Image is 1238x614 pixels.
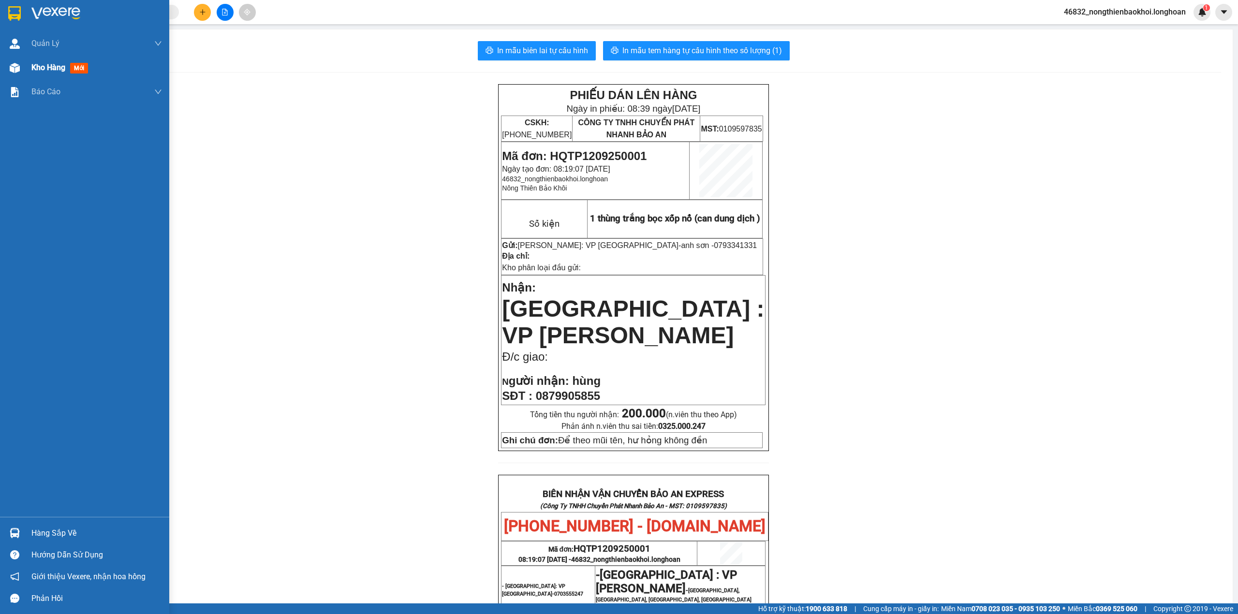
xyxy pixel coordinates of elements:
[596,587,752,611] span: [GEOGRAPHIC_DATA], [GEOGRAPHIC_DATA], [GEOGRAPHIC_DATA], [GEOGRAPHIC_DATA] -
[1184,605,1191,612] span: copyright
[1145,603,1146,614] span: |
[502,241,517,249] strong: Gửi:
[10,528,20,538] img: warehouse-icon
[31,526,162,541] div: Hàng sắp về
[1096,605,1137,613] strong: 0369 525 060
[561,422,706,431] span: Phản ánh n.viên thu sai tiền:
[536,389,600,402] span: 0879905855
[543,489,724,499] strong: BIÊN NHẬN VẬN CHUYỂN BẢO AN EXPRESS
[4,58,148,72] span: Mã đơn: HQTP1209250001
[529,219,560,229] span: Số kiện
[199,9,206,15] span: plus
[1062,607,1065,611] span: ⚪️
[4,33,74,50] span: [PHONE_NUMBER]
[572,374,601,387] span: hùng
[70,63,88,73] span: mới
[154,40,162,47] span: down
[502,184,567,192] span: Nông Thiên Bảo Khôi
[31,591,162,606] div: Phản hồi
[972,605,1060,613] strong: 0708 023 035 - 0935 103 250
[509,374,569,387] span: gười nhận:
[622,407,666,420] strong: 200.000
[31,37,59,49] span: Quản Lý
[504,517,766,535] span: [PHONE_NUMBER] - [DOMAIN_NAME]
[566,103,700,114] span: Ngày in phiếu: 08:39 ngày
[554,591,583,597] span: 0703555247
[1068,603,1137,614] span: Miền Bắc
[570,88,697,102] strong: PHIẾU DÁN LÊN HÀNG
[64,4,192,17] strong: PHIẾU DÁN LÊN HÀNG
[502,435,558,445] strong: Ghi chú đơn:
[502,149,647,162] span: Mã đơn: HQTP1209250001
[548,545,651,553] span: Mã đơn:
[863,603,939,614] span: Cung cấp máy in - giấy in:
[941,603,1060,614] span: Miền Nam
[10,572,19,581] span: notification
[502,118,572,139] span: [PHONE_NUMBER]
[502,175,608,183] span: 46832_nongthienbaokhoi.longhoan
[596,568,600,582] span: -
[714,241,757,249] span: 0793341331
[502,165,610,173] span: Ngày tạo đơn: 08:19:07 [DATE]
[1215,4,1232,21] button: caret-down
[61,19,195,29] span: Ngày in phiếu: 08:39 ngày
[525,118,549,127] strong: CSKH:
[658,422,706,431] strong: 0325.000.247
[10,63,20,73] img: warehouse-icon
[502,296,764,348] span: [GEOGRAPHIC_DATA] : VP [PERSON_NAME]
[622,410,737,419] span: (n.viên thu theo App)
[701,125,719,133] strong: MST:
[611,46,619,56] span: printer
[1198,8,1207,16] img: icon-new-feature
[502,389,532,402] strong: SĐT :
[1220,8,1228,16] span: caret-down
[672,103,701,114] span: [DATE]
[217,4,234,21] button: file-add
[478,41,596,60] button: printerIn mẫu biên lai tự cấu hình
[596,573,752,611] span: -
[1205,4,1208,11] span: 1
[530,410,737,419] span: Tổng tiền thu người nhận:
[596,568,737,595] span: [GEOGRAPHIC_DATA] : VP [PERSON_NAME]
[806,605,847,613] strong: 1900 633 818
[502,263,581,272] span: Kho phân loại đầu gửi:
[502,583,583,597] span: - [GEOGRAPHIC_DATA]: VP [GEOGRAPHIC_DATA]-
[574,543,650,554] span: HQTP1209250001
[31,63,65,72] span: Kho hàng
[10,594,19,603] span: message
[8,6,21,21] img: logo-vxr
[194,4,211,21] button: plus
[486,46,493,56] span: printer
[502,281,536,294] span: Nhận:
[154,88,162,96] span: down
[497,44,588,57] span: In mẫu biên lai tự cấu hình
[10,550,19,559] span: question-circle
[622,44,782,57] span: In mẫu tem hàng tự cấu hình theo số lượng (1)
[681,241,757,249] span: anh sơn -
[31,86,60,98] span: Báo cáo
[518,556,680,563] span: 08:19:07 [DATE] -
[10,39,20,49] img: warehouse-icon
[244,9,251,15] span: aim
[1203,4,1210,11] sup: 1
[84,33,177,50] span: CÔNG TY TNHH CHUYỂN PHÁT NHANH BẢO AN
[855,603,856,614] span: |
[758,603,847,614] span: Hỗ trợ kỹ thuật:
[603,41,790,60] button: printerIn mẫu tem hàng tự cấu hình theo số lượng (1)
[678,241,757,249] span: -
[221,9,228,15] span: file-add
[31,570,146,583] span: Giới thiệu Vexere, nhận hoa hồng
[10,87,20,97] img: solution-icon
[502,377,569,387] strong: N
[518,241,679,249] span: [PERSON_NAME]: VP [GEOGRAPHIC_DATA]
[31,548,162,562] div: Hướng dẫn sử dụng
[502,252,530,260] strong: Địa chỉ:
[571,556,680,563] span: 46832_nongthienbaokhoi.longhoan
[1056,6,1194,18] span: 46832_nongthienbaokhoi.longhoan
[540,502,727,510] strong: (Công Ty TNHH Chuyển Phát Nhanh Bảo An - MST: 0109597835)
[502,435,707,445] span: Để theo mũi tên, hư hỏng không đền
[578,118,694,139] span: CÔNG TY TNHH CHUYỂN PHÁT NHANH BẢO AN
[27,33,51,41] strong: CSKH:
[590,213,760,224] span: 1 thùng trắng bọc xốp nổ (can dung dịch )
[239,4,256,21] button: aim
